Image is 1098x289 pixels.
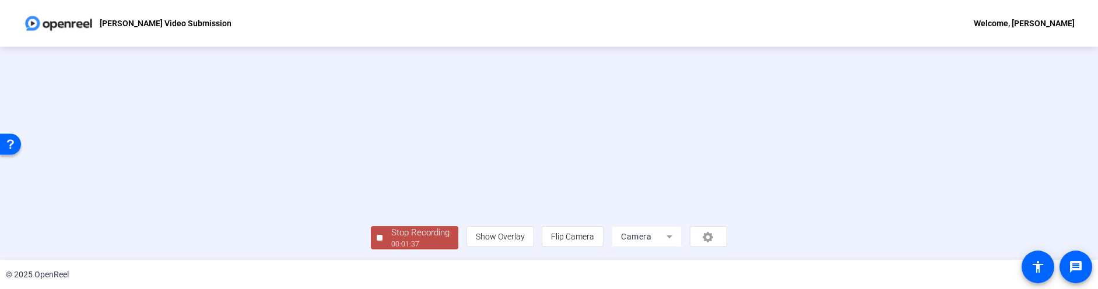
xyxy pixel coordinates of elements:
[542,226,604,247] button: Flip Camera
[391,226,450,239] div: Stop Recording
[466,226,534,247] button: Show Overlay
[6,269,69,281] div: © 2025 OpenReel
[391,239,450,249] div: 00:01:37
[551,232,594,241] span: Flip Camera
[100,16,231,30] p: [PERSON_NAME] Video Submission
[1031,260,1045,274] mat-icon: accessibility
[1069,260,1083,274] mat-icon: message
[23,12,94,35] img: OpenReel logo
[371,226,458,250] button: Stop Recording00:01:37
[476,232,525,241] span: Show Overlay
[974,16,1075,30] div: Welcome, [PERSON_NAME]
